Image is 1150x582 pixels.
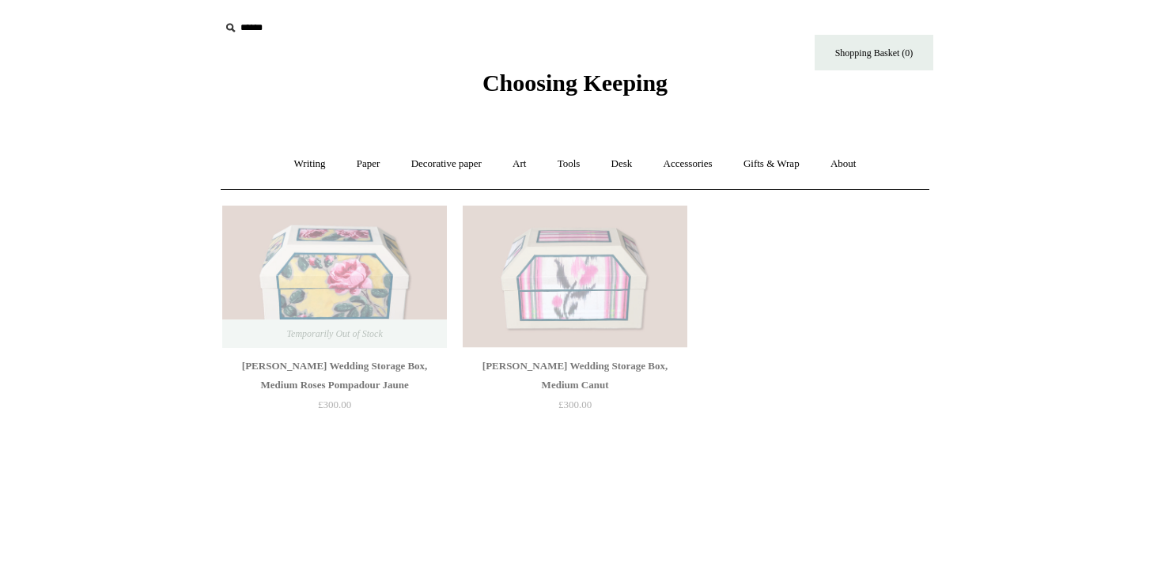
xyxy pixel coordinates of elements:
[463,206,687,348] img: Antoinette Poisson Wedding Storage Box, Medium Canut
[280,143,340,185] a: Writing
[729,143,814,185] a: Gifts & Wrap
[816,143,871,185] a: About
[597,143,647,185] a: Desk
[482,82,668,93] a: Choosing Keeping
[222,206,447,348] a: Antoinette Poisson Wedding Storage Box, Medium Roses Pompadour Jaune Antoinette Poisson Wedding S...
[543,143,595,185] a: Tools
[222,206,447,348] img: Antoinette Poisson Wedding Storage Box, Medium Roses Pompadour Jaune
[482,70,668,96] span: Choosing Keeping
[463,357,687,421] a: [PERSON_NAME] Wedding Storage Box, Medium Canut £300.00
[463,206,687,348] a: Antoinette Poisson Wedding Storage Box, Medium Canut Antoinette Poisson Wedding Storage Box, Medi...
[270,319,398,348] span: Temporarily Out of Stock
[558,399,592,410] span: £300.00
[467,357,683,395] div: [PERSON_NAME] Wedding Storage Box, Medium Canut
[222,357,447,421] a: [PERSON_NAME] Wedding Storage Box, Medium Roses Pompadour Jaune £300.00
[649,143,727,185] a: Accessories
[498,143,540,185] a: Art
[226,357,443,395] div: [PERSON_NAME] Wedding Storage Box, Medium Roses Pompadour Jaune
[815,35,933,70] a: Shopping Basket (0)
[318,399,351,410] span: £300.00
[342,143,395,185] a: Paper
[397,143,496,185] a: Decorative paper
